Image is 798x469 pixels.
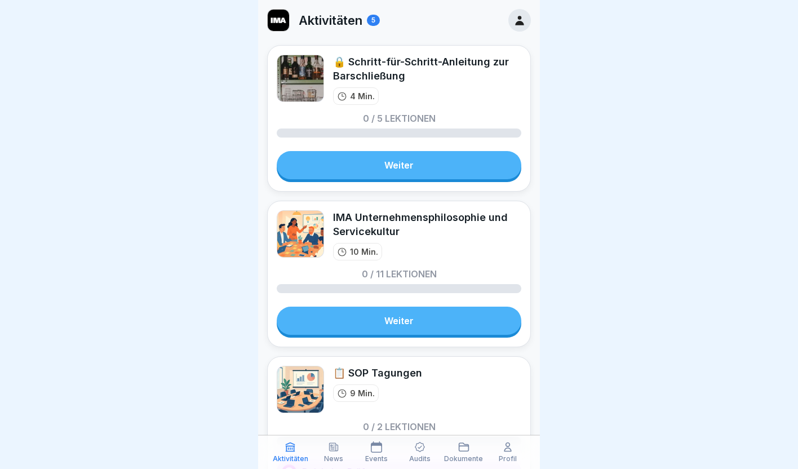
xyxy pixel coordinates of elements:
img: kzsvenh8ofcu3ay3unzulj3q.png [277,366,324,413]
div: IMA Unternehmensphilosophie und Servicekultur [333,210,521,238]
a: Weiter [277,307,521,335]
p: News [324,455,343,463]
p: Aktivitäten [273,455,308,463]
p: Events [365,455,388,463]
p: Audits [409,455,431,463]
p: 10 Min. [350,246,378,258]
div: 🔒 Schritt-für-Schritt-Anleitung zur Barschließung [333,55,521,83]
div: 📋 SOP Tagungen [333,366,422,380]
p: 9 Min. [350,387,375,399]
a: Weiter [277,151,521,179]
img: pgbxh3j2jx2dxevkpx4vwmhp.png [277,210,324,258]
img: wfw88jedki47um4uz39aslos.png [277,55,324,102]
p: 0 / 2 Lektionen [363,422,436,431]
p: Dokumente [444,455,483,463]
p: Profil [499,455,517,463]
img: ob9qbxrun5lyiocnmoycz79e.png [268,10,289,31]
p: 0 / 11 Lektionen [362,269,437,278]
p: 0 / 5 Lektionen [363,114,436,123]
p: Aktivitäten [299,13,362,28]
div: 5 [367,15,380,26]
p: 4 Min. [350,90,375,102]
